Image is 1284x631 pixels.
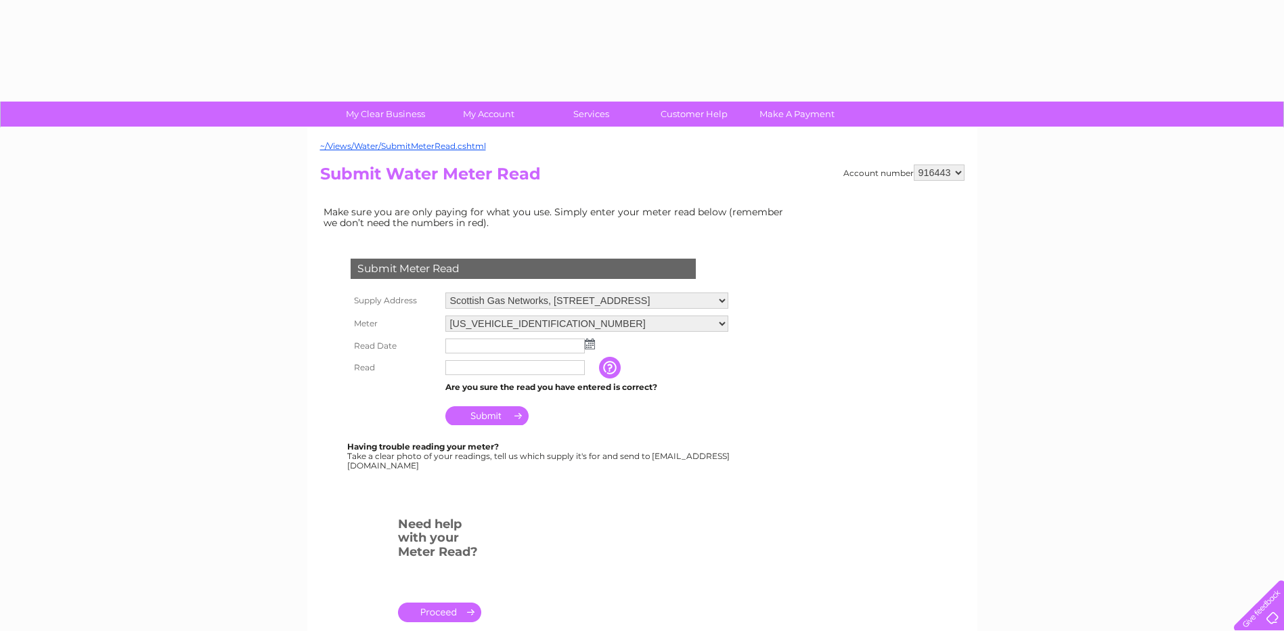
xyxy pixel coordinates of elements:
div: Account number [843,165,965,181]
b: Having trouble reading your meter? [347,441,499,452]
td: Make sure you are only paying for what you use. Simply enter your meter read below (remember we d... [320,203,794,232]
a: . [398,603,481,622]
th: Read [347,357,442,378]
input: Submit [445,406,529,425]
img: ... [585,339,595,349]
th: Supply Address [347,289,442,312]
input: Information [599,357,623,378]
h3: Need help with your Meter Read? [398,515,481,566]
h2: Submit Water Meter Read [320,165,965,190]
div: Submit Meter Read [351,259,696,279]
a: ~/Views/Water/SubmitMeterRead.cshtml [320,141,486,151]
th: Read Date [347,335,442,357]
div: Take a clear photo of your readings, tell us which supply it's for and send to [EMAIL_ADDRESS][DO... [347,442,732,470]
a: My Clear Business [330,102,441,127]
a: Make A Payment [741,102,853,127]
a: Services [535,102,647,127]
td: Are you sure the read you have entered is correct? [442,378,732,396]
th: Meter [347,312,442,335]
a: My Account [433,102,544,127]
a: Customer Help [638,102,750,127]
